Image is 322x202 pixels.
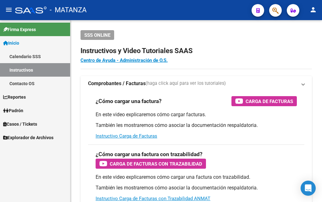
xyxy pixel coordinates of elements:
[3,134,53,141] span: Explorador de Archivos
[96,184,297,191] p: También les mostraremos cómo asociar la documentación respaldatoria.
[96,150,203,159] h3: ¿Cómo cargar una factura con trazabilidad?
[246,97,293,105] span: Carga de Facturas
[3,94,26,101] span: Reportes
[96,97,162,106] h3: ¿Cómo cargar una factura?
[5,6,13,14] mat-icon: menu
[3,40,19,46] span: Inicio
[88,80,146,87] strong: Comprobantes / Facturas
[110,160,202,168] span: Carga de Facturas con Trazabilidad
[301,181,316,196] div: Open Intercom Messenger
[80,76,312,91] mat-expansion-panel-header: Comprobantes / Facturas(haga click aquí para ver los tutoriales)
[50,3,86,17] span: - MATANZA
[80,57,168,63] a: Centro de Ayuda - Administración de O.S.
[3,121,37,128] span: Casos / Tickets
[96,133,157,139] a: Instructivo Carga de Facturas
[309,6,317,14] mat-icon: person
[80,45,312,57] h2: Instructivos y Video Tutoriales SAAS
[3,26,36,33] span: Firma Express
[96,196,210,201] a: Instructivo Carga de Facturas con Trazabilidad ANMAT
[3,107,23,114] span: Padrón
[80,30,114,40] button: SSS ONLINE
[146,80,226,87] span: (haga click aquí para ver los tutoriales)
[96,111,297,118] p: En este video explicaremos cómo cargar facturas.
[231,96,297,106] button: Carga de Facturas
[96,174,297,181] p: En este video explicaremos cómo cargar una factura con trazabilidad.
[96,122,297,129] p: También les mostraremos cómo asociar la documentación respaldatoria.
[84,32,110,38] span: SSS ONLINE
[96,159,206,169] button: Carga de Facturas con Trazabilidad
